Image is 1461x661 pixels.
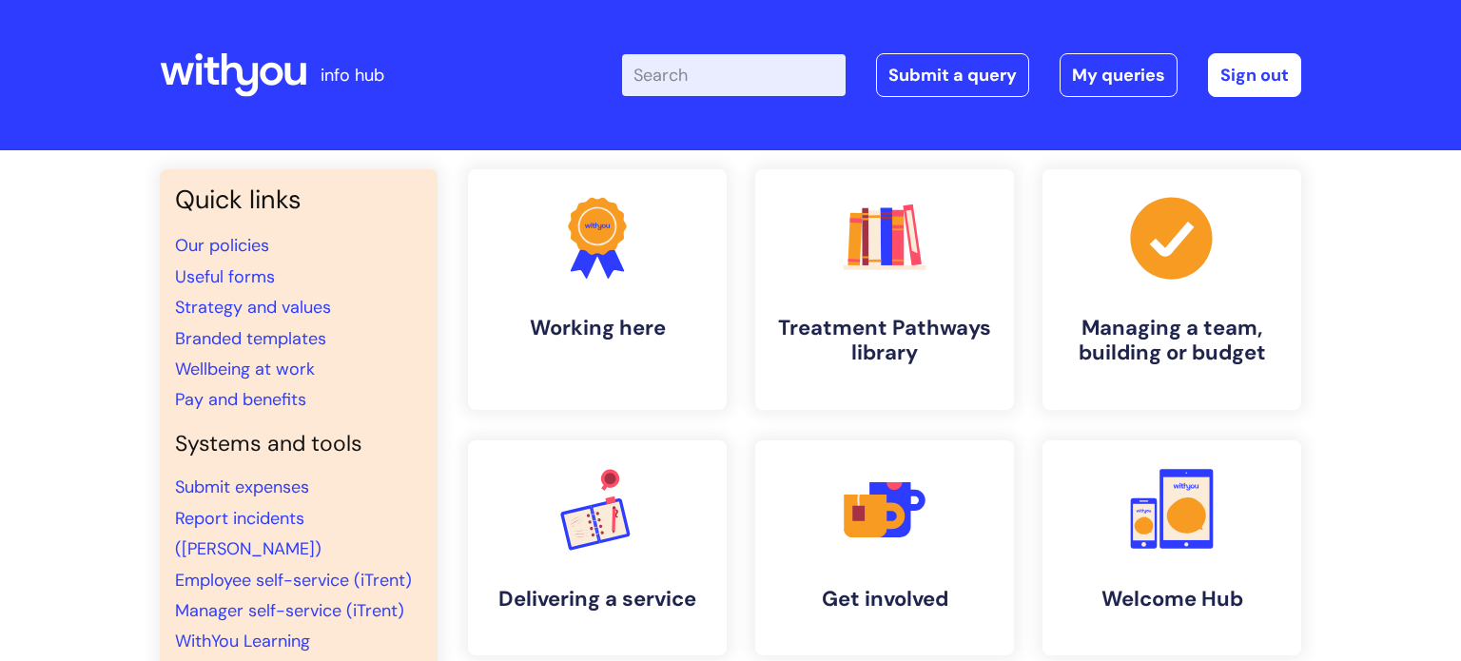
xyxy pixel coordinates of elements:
h4: Working here [483,316,711,340]
a: Wellbeing at work [175,358,315,380]
a: Pay and benefits [175,388,306,411]
h4: Welcome Hub [1058,587,1286,612]
a: Submit expenses [175,476,309,498]
h4: Treatment Pathways library [770,316,999,366]
a: WithYou Learning [175,630,310,652]
a: Strategy and values [175,296,331,319]
h4: Systems and tools [175,431,422,457]
a: Get involved [755,440,1014,655]
a: Report incidents ([PERSON_NAME]) [175,507,321,560]
a: My queries [1060,53,1178,97]
a: Sign out [1208,53,1301,97]
a: Employee self-service (iTrent) [175,569,412,592]
input: Search [622,54,846,96]
a: Branded templates [175,327,326,350]
a: Our policies [175,234,269,257]
h4: Managing a team, building or budget [1058,316,1286,366]
a: Useful forms [175,265,275,288]
div: | - [622,53,1301,97]
a: Working here [468,169,727,410]
a: Treatment Pathways library [755,169,1014,410]
a: Managing a team, building or budget [1042,169,1301,410]
h4: Delivering a service [483,587,711,612]
h3: Quick links [175,185,422,215]
p: info hub [321,60,384,90]
a: Welcome Hub [1042,440,1301,655]
a: Delivering a service [468,440,727,655]
h4: Get involved [770,587,999,612]
a: Submit a query [876,53,1029,97]
a: Manager self-service (iTrent) [175,599,404,622]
